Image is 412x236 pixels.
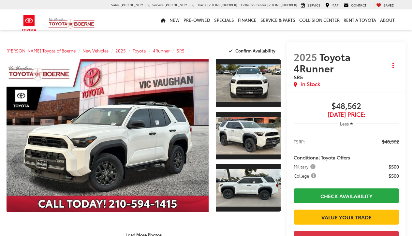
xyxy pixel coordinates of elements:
[294,172,317,179] span: College
[258,9,297,30] a: Service & Parts: Opens in a new tab
[294,163,317,170] span: Military
[215,117,282,154] img: 2025 Toyota 4Runner SR5
[331,3,339,7] span: Map
[236,9,258,30] a: Finance
[375,3,396,8] a: My Saved Vehicles
[198,2,206,7] span: Parts
[388,60,399,71] button: Actions
[207,2,237,7] span: [PHONE_NUMBER]
[294,73,303,81] span: SR5
[159,9,168,30] a: Home
[351,3,366,7] span: Contact
[168,9,182,30] a: New
[216,164,281,213] a: Expand Photo 3
[297,9,342,30] a: Collision Center
[82,48,109,53] a: New Vehicles
[165,2,195,7] span: [PHONE_NUMBER]
[294,50,350,75] span: Toyota 4Runner
[294,138,305,145] span: TSRP:
[212,9,236,30] a: Specials
[337,118,356,129] button: Less
[392,63,394,68] span: dropdown dots
[235,48,275,53] span: Confirm Availability
[215,169,282,207] img: 2025 Toyota 4Runner SR5
[307,3,320,7] span: Service
[216,111,281,160] a: Expand Photo 2
[342,9,378,30] a: Rent a Toyota
[111,2,120,7] span: Sales
[340,121,349,126] span: Less
[382,138,399,145] span: $48,562
[7,48,76,53] a: [PERSON_NAME] Toyota of Boerne
[294,188,399,203] a: Check Availability
[299,3,322,8] a: Service
[294,111,399,118] span: [DATE] Price:
[115,48,126,53] a: 2025
[121,2,151,7] span: [PHONE_NUMBER]
[182,9,212,30] a: Pre-Owned
[294,154,350,161] span: Conditional Toyota Offers
[301,80,320,88] span: In Stock
[225,45,281,56] button: Confirm Availability
[378,9,397,30] a: About
[324,3,340,8] a: Map
[294,163,318,170] button: Military
[294,101,399,111] span: $48,562
[294,210,399,224] a: Value Your Trade
[177,48,184,53] a: SR5
[241,2,266,7] span: Collision Center
[133,48,146,53] a: Toyota
[216,59,281,108] a: Expand Photo 1
[267,2,297,7] span: [PHONE_NUMBER]
[294,172,318,179] button: College
[215,64,282,102] img: 2025 Toyota 4Runner SR5
[152,2,164,7] span: Service
[389,172,399,179] span: $500
[384,3,394,7] span: Saved
[48,18,95,29] img: Vic Vaughan Toyota of Boerne
[5,58,211,213] img: 2025 Toyota 4Runner SR5
[389,163,399,170] span: $500
[7,59,209,212] a: Expand Photo 0
[153,48,170,53] a: 4Runner
[342,3,368,8] a: Contact
[294,50,317,64] span: 2025
[17,13,41,34] img: Toyota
